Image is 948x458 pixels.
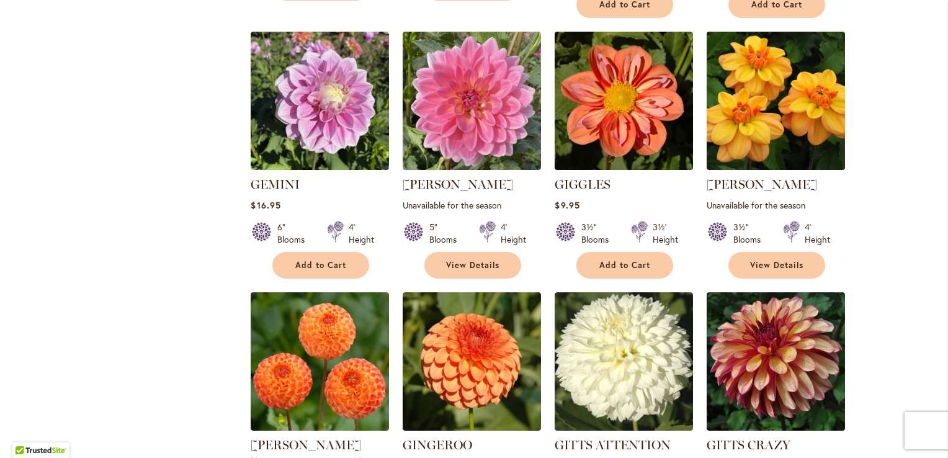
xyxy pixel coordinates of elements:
span: Add to Cart [295,260,346,271]
div: 3½" Blooms [581,221,616,246]
img: GEMINI [251,32,389,170]
p: Unavailable for the season [707,199,845,211]
span: $9.95 [555,199,579,211]
img: Gerrie Hoek [403,32,541,170]
span: View Details [446,260,499,271]
span: View Details [750,260,803,271]
div: 6" Blooms [277,221,312,246]
a: [PERSON_NAME] [403,177,513,192]
div: 4' Height [805,221,830,246]
span: Add to Cart [599,260,650,271]
a: GEMINI [251,161,389,173]
a: Gerrie Hoek [403,161,541,173]
a: GIGGLES [555,177,610,192]
a: GINGEROO [403,438,472,452]
span: $16.95 [251,199,280,211]
img: GINGEROO [403,292,541,431]
a: GITTS CRAZY [707,438,790,452]
a: GIGGLES [555,161,693,173]
a: GITTS ATTENTION [555,421,693,433]
div: 4' Height [501,221,526,246]
div: 4' Height [349,221,374,246]
a: GEMINI [251,177,300,192]
img: GINGER WILLO [251,292,389,431]
a: [PERSON_NAME] [707,177,817,192]
a: View Details [728,252,825,279]
img: Ginger Snap [707,32,845,170]
img: GITTS ATTENTION [555,292,693,431]
iframe: Launch Accessibility Center [9,414,44,449]
a: Gitts Crazy [707,421,845,433]
p: Unavailable for the season [403,199,541,211]
div: 3½" Blooms [733,221,768,246]
div: 5" Blooms [429,221,464,246]
a: Ginger Snap [707,161,845,173]
img: Gitts Crazy [707,292,845,431]
a: GITTS ATTENTION [555,438,671,452]
a: View Details [424,252,521,279]
button: Add to Cart [272,252,369,279]
a: GINGEROO [403,421,541,433]
div: 3½' Height [653,221,678,246]
button: Add to Cart [576,252,673,279]
img: GIGGLES [555,32,693,170]
a: GINGER WILLO [251,421,389,433]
